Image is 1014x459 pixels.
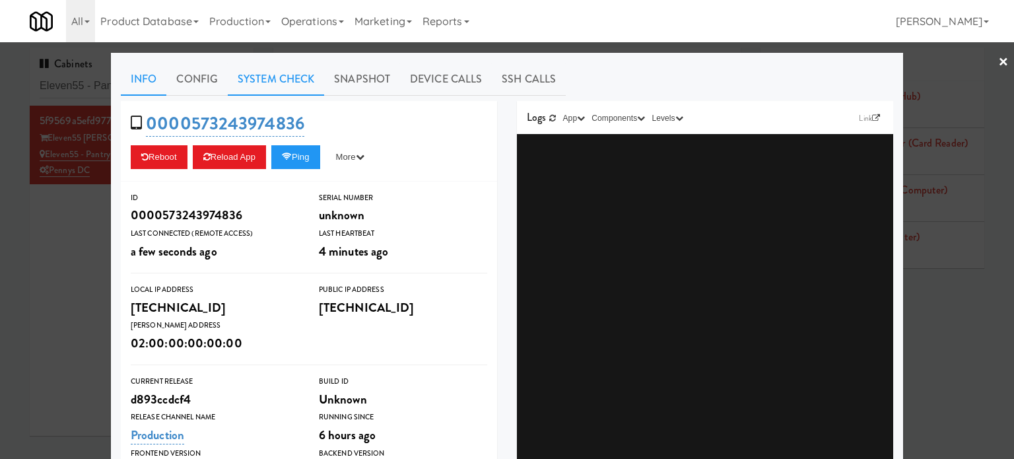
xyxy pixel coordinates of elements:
button: Levels [648,112,686,125]
img: Micromart [30,10,53,33]
div: unknown [319,204,487,227]
div: Build Id [319,375,487,388]
a: 0000573243974836 [146,111,304,137]
span: 4 minutes ago [319,242,388,260]
div: Last Heartbeat [319,227,487,240]
button: Reboot [131,145,187,169]
div: Local IP Address [131,283,299,297]
div: Running Since [319,411,487,424]
a: Snapshot [324,63,400,96]
div: d893ccdcf4 [131,388,299,411]
button: Components [588,112,648,125]
div: [TECHNICAL_ID] [131,297,299,319]
div: Public IP Address [319,283,487,297]
a: SSH Calls [492,63,566,96]
span: Logs [527,110,546,125]
a: System Check [228,63,324,96]
span: 6 hours ago [319,426,376,444]
div: Last Connected (Remote Access) [131,227,299,240]
div: Release Channel Name [131,411,299,424]
button: Reload App [193,145,266,169]
a: Info [121,63,166,96]
div: [PERSON_NAME] Address [131,319,299,332]
div: ID [131,192,299,205]
button: Ping [271,145,320,169]
a: × [998,42,1009,83]
div: 02:00:00:00:00:00 [131,332,299,355]
div: Serial Number [319,192,487,205]
div: [TECHNICAL_ID] [319,297,487,319]
span: a few seconds ago [131,242,217,260]
a: Production [131,426,184,444]
div: 0000573243974836 [131,204,299,227]
button: App [560,112,589,125]
a: Config [166,63,228,96]
div: Current Release [131,375,299,388]
button: More [325,145,375,169]
a: Link [856,112,883,125]
div: Unknown [319,388,487,411]
a: Device Calls [400,63,492,96]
